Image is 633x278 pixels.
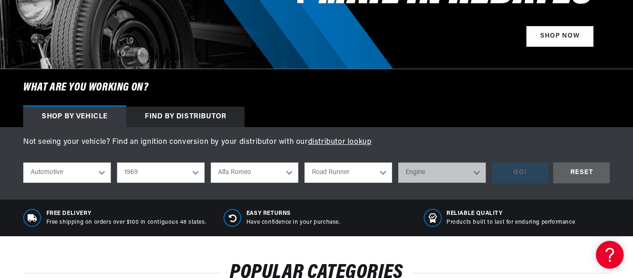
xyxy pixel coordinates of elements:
[246,210,340,218] span: Easy Returns
[211,162,298,183] select: Make
[398,162,486,183] select: Engine
[308,138,372,146] a: distributor lookup
[23,136,610,149] p: Not seeing your vehicle? Find an ignition conversion by your distributor with our
[117,162,205,183] select: Year
[46,210,207,218] span: Free Delivery
[446,219,575,226] p: Products built to last for enduring performance
[304,162,392,183] select: Model
[126,107,245,127] div: Find by Distributor
[446,210,575,218] span: RELIABLE QUALITY
[23,162,111,183] select: Ride Type
[526,26,594,47] a: Shop Now
[246,219,340,226] p: Have confidence in your purchase.
[23,107,126,127] div: Shop by vehicle
[553,162,610,183] div: RESET
[46,219,207,226] p: Free shipping on orders over $100 in contiguous 48 states.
